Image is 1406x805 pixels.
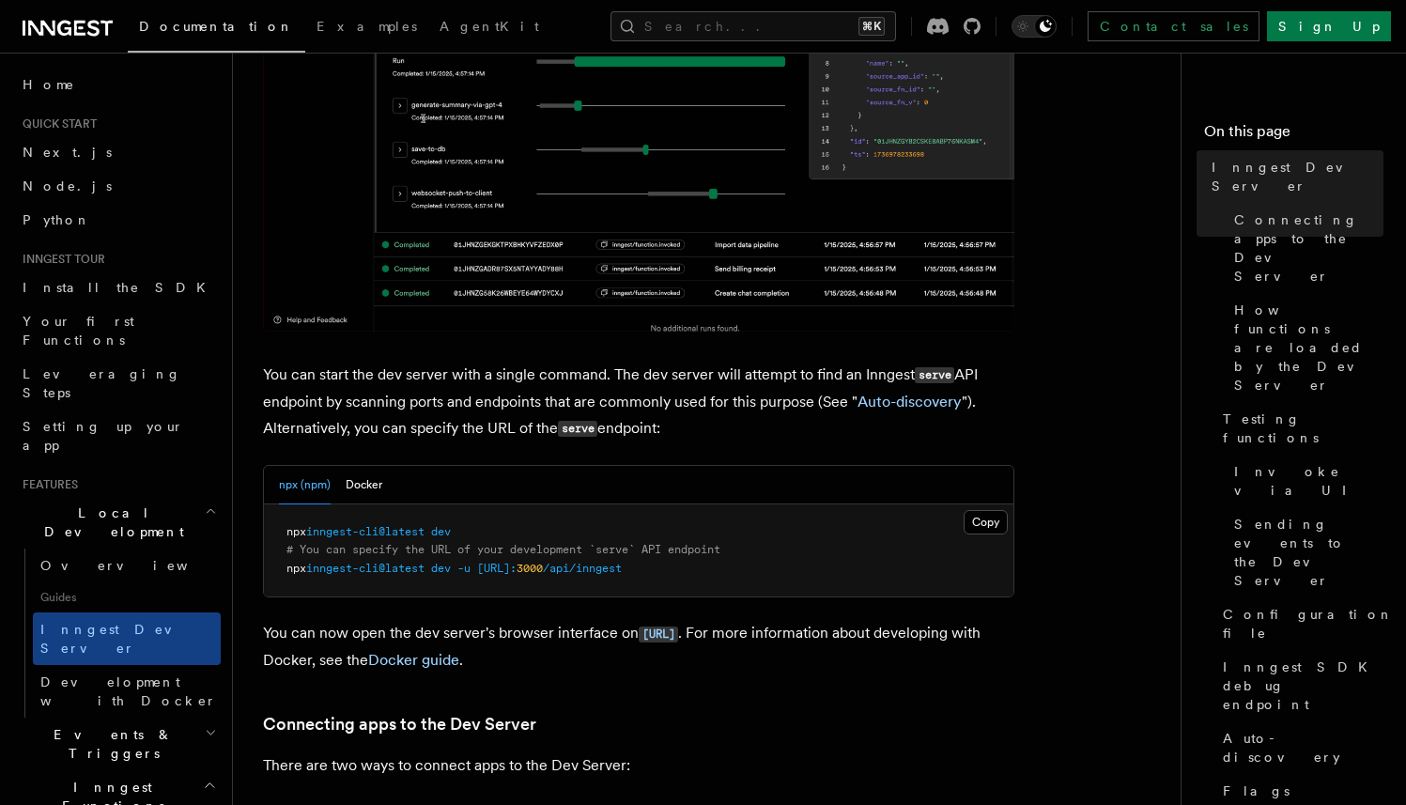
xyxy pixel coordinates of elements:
[1215,650,1383,721] a: Inngest SDK debug endpoint
[1227,455,1383,507] a: Invoke via UI
[33,665,221,718] a: Development with Docker
[15,252,105,267] span: Inngest tour
[279,466,331,504] button: npx (npm)
[23,280,217,295] span: Install the SDK
[457,562,471,575] span: -u
[1215,721,1383,774] a: Auto-discovery
[1234,301,1383,395] span: How functions are loaded by the Dev Server
[23,366,181,400] span: Leveraging Steps
[639,624,678,642] a: [URL]
[1234,462,1383,500] span: Invoke via UI
[964,510,1008,534] button: Copy
[286,543,720,556] span: # You can specify the URL of your development `serve` API endpoint
[1088,11,1259,41] a: Contact sales
[1227,507,1383,597] a: Sending events to the Dev Server
[15,725,205,763] span: Events & Triggers
[286,525,306,538] span: npx
[263,752,1014,779] p: There are two ways to connect apps to the Dev Server:
[15,116,97,132] span: Quick start
[610,11,896,41] button: Search...⌘K
[15,410,221,462] a: Setting up your app
[15,496,221,549] button: Local Development
[1212,158,1383,195] span: Inngest Dev Server
[263,362,1014,442] p: You can start the dev server with a single command. The dev server will attempt to find an Innges...
[1223,782,1290,800] span: Flags
[286,562,306,575] span: npx
[558,421,597,437] code: serve
[1234,515,1383,590] span: Sending events to the Dev Server
[23,419,184,453] span: Setting up your app
[1223,658,1383,714] span: Inngest SDK debug endpoint
[317,19,417,34] span: Examples
[40,622,201,656] span: Inngest Dev Server
[23,178,112,194] span: Node.js
[1227,203,1383,293] a: Connecting apps to the Dev Server
[15,135,221,169] a: Next.js
[40,558,234,573] span: Overview
[263,620,1014,673] p: You can now open the dev server's browser interface on . For more information about developing wi...
[517,562,543,575] span: 3000
[1227,293,1383,402] a: How functions are loaded by the Dev Server
[368,651,459,669] a: Docker guide
[1223,605,1394,642] span: Configuration file
[477,562,517,575] span: [URL]:
[440,19,539,34] span: AgentKit
[23,212,91,227] span: Python
[428,6,550,51] a: AgentKit
[23,75,75,94] span: Home
[1223,410,1383,447] span: Testing functions
[1223,729,1383,766] span: Auto-discovery
[15,477,78,492] span: Features
[15,271,221,304] a: Install the SDK
[306,562,425,575] span: inngest-cli@latest
[33,582,221,612] span: Guides
[1204,150,1383,203] a: Inngest Dev Server
[858,17,885,36] kbd: ⌘K
[639,627,678,642] code: [URL]
[1204,120,1383,150] h4: On this page
[858,393,962,410] a: Auto-discovery
[33,549,221,582] a: Overview
[1215,402,1383,455] a: Testing functions
[1012,15,1057,38] button: Toggle dark mode
[40,674,217,708] span: Development with Docker
[128,6,305,53] a: Documentation
[15,549,221,718] div: Local Development
[15,503,205,541] span: Local Development
[543,562,622,575] span: /api/inngest
[1215,597,1383,650] a: Configuration file
[306,525,425,538] span: inngest-cli@latest
[23,314,134,348] span: Your first Functions
[15,357,221,410] a: Leveraging Steps
[23,145,112,160] span: Next.js
[15,304,221,357] a: Your first Functions
[139,19,294,34] span: Documentation
[33,612,221,665] a: Inngest Dev Server
[1234,210,1383,286] span: Connecting apps to the Dev Server
[15,203,221,237] a: Python
[305,6,428,51] a: Examples
[15,169,221,203] a: Node.js
[431,525,451,538] span: dev
[346,466,382,504] button: Docker
[15,68,221,101] a: Home
[15,718,221,770] button: Events & Triggers
[915,367,954,383] code: serve
[1267,11,1391,41] a: Sign Up
[263,711,536,737] a: Connecting apps to the Dev Server
[431,562,451,575] span: dev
